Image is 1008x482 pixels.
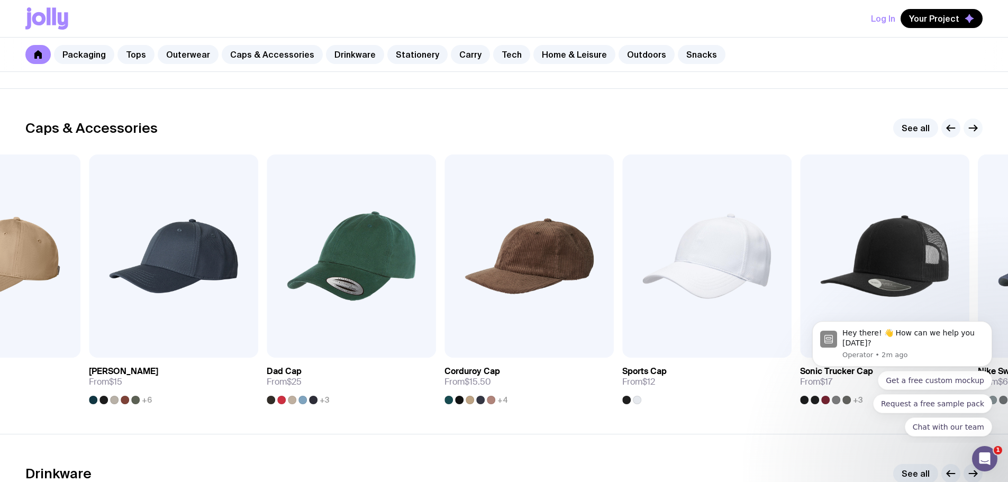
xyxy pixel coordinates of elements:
[109,376,122,387] span: $15
[901,9,983,28] button: Your Project
[994,446,1002,454] span: 1
[444,366,500,377] h3: Corduroy Cap
[25,120,158,136] h2: Caps & Accessories
[444,377,491,387] span: From
[267,377,302,387] span: From
[622,377,655,387] span: From
[796,312,1008,443] iframe: Intercom notifications message
[497,396,508,404] span: +4
[287,376,302,387] span: $25
[972,446,997,471] iframe: Intercom live chat
[142,396,152,404] span: +6
[493,45,530,64] a: Tech
[444,358,614,404] a: Corduroy CapFrom$15.50+4
[89,358,258,404] a: [PERSON_NAME]From$15+6
[320,396,330,404] span: +3
[267,358,436,404] a: Dad CapFrom$25+3
[909,13,959,24] span: Your Project
[117,45,155,64] a: Tops
[267,366,302,377] h3: Dad Cap
[619,45,675,64] a: Outdoors
[871,9,895,28] button: Log In
[54,45,114,64] a: Packaging
[465,376,491,387] span: $15.50
[622,358,792,404] a: Sports CapFrom$12
[158,45,219,64] a: Outerwear
[387,45,448,64] a: Stationery
[89,377,122,387] span: From
[893,119,938,138] a: See all
[222,45,323,64] a: Caps & Accessories
[326,45,384,64] a: Drinkware
[622,366,667,377] h3: Sports Cap
[89,366,158,377] h3: [PERSON_NAME]
[678,45,725,64] a: Snacks
[642,376,655,387] span: $12
[25,466,92,481] h2: Drinkware
[451,45,490,64] a: Carry
[533,45,615,64] a: Home & Leisure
